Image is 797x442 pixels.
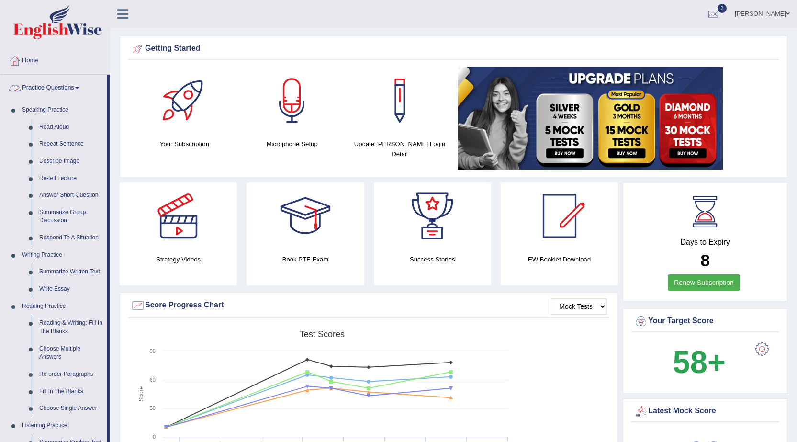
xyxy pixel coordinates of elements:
b: 58+ [673,345,726,380]
h4: Book PTE Exam [247,254,364,264]
a: Listening Practice [18,417,107,434]
img: small5.jpg [458,67,723,170]
a: Speaking Practice [18,102,107,119]
span: 2 [718,4,727,13]
a: Write Essay [35,281,107,298]
a: Respond To A Situation [35,229,107,247]
h4: Strategy Videos [120,254,237,264]
a: Describe Image [35,153,107,170]
h4: EW Booklet Download [501,254,618,264]
h4: Success Stories [374,254,491,264]
a: Home [0,47,110,71]
a: Repeat Sentence [35,136,107,153]
a: Summarize Group Discussion [35,204,107,229]
h4: Update [PERSON_NAME] Login Detail [351,139,449,159]
a: Re-tell Lecture [35,170,107,187]
div: Getting Started [131,42,776,56]
div: Your Target Score [634,314,776,329]
a: Renew Subscription [668,274,740,291]
text: 60 [150,377,156,383]
a: Summarize Written Text [35,263,107,281]
a: Read Aloud [35,119,107,136]
text: 0 [153,434,156,440]
tspan: Score [138,386,145,402]
a: Choose Multiple Answers [35,340,107,366]
b: 8 [700,251,709,270]
a: Answer Short Question [35,187,107,204]
a: Re-order Paragraphs [35,366,107,383]
h4: Microphone Setup [243,139,341,149]
text: 30 [150,405,156,411]
h4: Your Subscription [135,139,234,149]
a: Reading Practice [18,298,107,315]
a: Writing Practice [18,247,107,264]
div: Latest Mock Score [634,404,776,419]
tspan: Test scores [300,329,345,339]
a: Reading & Writing: Fill In The Blanks [35,315,107,340]
text: 90 [150,348,156,354]
a: Choose Single Answer [35,400,107,417]
a: Practice Questions [0,75,107,99]
div: Score Progress Chart [131,298,607,313]
a: Fill In The Blanks [35,383,107,400]
h4: Days to Expiry [634,238,776,247]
